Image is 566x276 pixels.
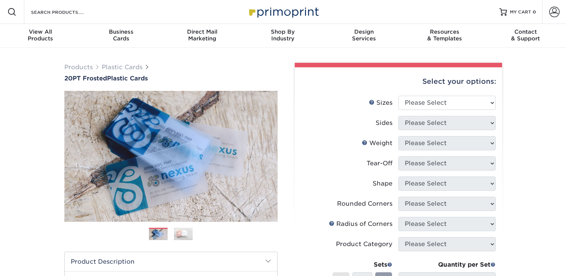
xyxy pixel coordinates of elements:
a: 20PT FrostedPlastic Cards [64,75,278,82]
div: Weight [362,139,392,148]
div: Rounded Corners [337,199,392,208]
div: Marketing [162,28,242,42]
div: Industry [242,28,323,42]
div: Sets [333,260,392,269]
span: Direct Mail [162,28,242,35]
h2: Product Description [65,252,277,271]
span: Contact [485,28,566,35]
img: 20PT Frosted 01 [64,83,278,230]
div: & Templates [404,28,485,42]
div: Tear-Off [367,159,392,168]
div: Radius of Corners [329,220,392,229]
span: 0 [533,9,536,15]
div: & Support [485,28,566,42]
div: Product Category [336,240,392,249]
a: Direct MailMarketing [162,24,242,48]
img: Primoprint [246,4,321,20]
a: Resources& Templates [404,24,485,48]
span: Design [324,28,404,35]
div: Sizes [369,98,392,107]
span: 20PT Frosted [64,75,107,82]
img: Plastic Cards 01 [149,228,168,241]
span: MY CART [510,9,531,15]
div: Select your options: [301,67,496,96]
div: Cards [81,28,162,42]
a: Contact& Support [485,24,566,48]
span: Business [81,28,162,35]
span: Shop By [242,28,323,35]
a: Products [64,64,93,71]
div: Shape [373,179,392,188]
div: Sides [376,119,392,128]
span: Resources [404,28,485,35]
a: Shop ByIndustry [242,24,323,48]
a: DesignServices [324,24,404,48]
a: Plastic Cards [102,64,143,71]
h1: Plastic Cards [64,75,278,82]
img: Plastic Cards 02 [174,228,193,240]
div: Quantity per Set [398,260,496,269]
input: SEARCH PRODUCTS..... [30,7,103,16]
div: Services [324,28,404,42]
a: BusinessCards [81,24,162,48]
